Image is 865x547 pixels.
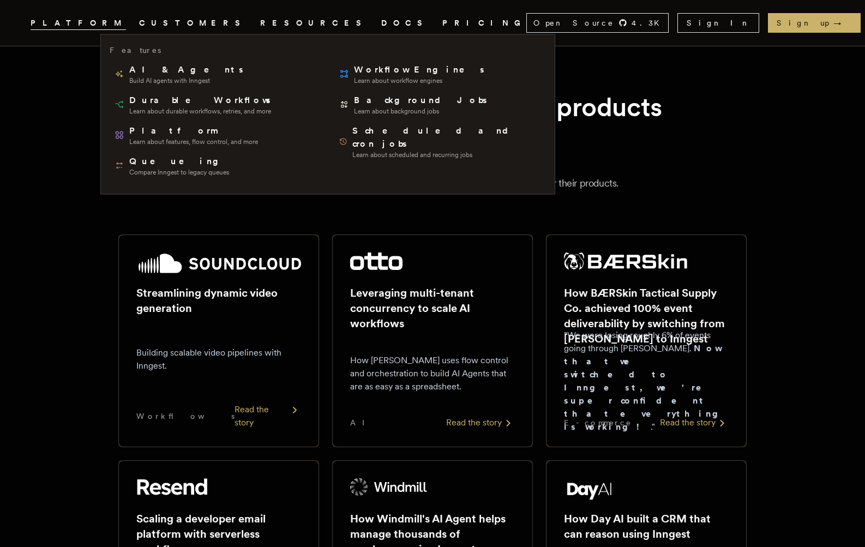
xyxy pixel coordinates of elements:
[632,17,666,28] span: 4.3 K
[334,120,546,164] a: Scheduled and cron jobsLearn about scheduled and recurring jobs
[136,253,301,274] img: SoundCloud
[564,478,615,500] img: Day AI
[564,285,729,346] h2: How BÆRSkin Tactical Supply Co. achieved 100% event deliverability by switching from [PERSON_NAME...
[564,417,632,428] span: E-commerce
[44,176,821,191] p: From startups to public companies, our customers chose Inngest to power their products.
[129,76,245,85] span: Build AI agents with Inngest
[350,253,403,270] img: Otto
[129,137,258,146] span: Learn about features, flow control, and more
[235,403,301,429] div: Read the story
[381,16,429,30] a: DOCS
[350,417,374,428] span: AI
[110,89,321,120] a: Durable WorkflowsLearn about durable workflows, retries, and more
[332,235,533,447] a: Otto logoLeveraging multi-tenant concurrency to scale AI workflowsHow [PERSON_NAME] uses flow con...
[139,16,247,30] a: CUSTOMERS
[350,478,428,496] img: Windmill
[833,17,852,28] span: →
[660,416,729,429] div: Read the story
[118,235,319,447] a: SoundCloud logoStreamlining dynamic video generationBuilding scalable video pipelines with Innges...
[136,346,301,372] p: Building scalable video pipelines with Inngest.
[334,89,546,120] a: Background JobsLearn about background jobs
[129,124,258,137] span: Platform
[533,17,614,28] span: Open Source
[354,76,486,85] span: Learn about workflow engines
[354,63,486,76] span: Workflow Engines
[129,168,229,177] span: Compare Inngest to legacy queues
[564,343,726,432] strong: Now that we switched to Inngest, we're super confident that everything is working!
[350,285,515,331] h2: Leveraging multi-tenant concurrency to scale AI workflows
[110,120,321,151] a: PlatformLearn about features, flow control, and more
[352,151,542,159] span: Learn about scheduled and recurring jobs
[136,478,207,496] img: Resend
[352,124,542,151] span: Scheduled and cron jobs
[768,13,861,33] a: Sign up
[110,151,321,181] a: QueueingCompare Inngest to legacy queues
[546,235,747,447] a: BÆRSkin Tactical Supply Co. logoHow BÆRSkin Tactical Supply Co. achieved 100% event deliverabilit...
[354,94,489,107] span: Background Jobs
[564,329,729,434] p: "We were losing roughly 6% of events going through [PERSON_NAME]. ."
[354,107,489,116] span: Learn about background jobs
[110,44,161,57] h3: Features
[110,59,321,89] a: AI & AgentsBuild AI agents with Inngest
[350,354,515,393] p: How [PERSON_NAME] uses flow control and orchestration to build AI Agents that are as easy as a sp...
[564,253,687,270] img: BÆRSkin Tactical Supply Co.
[442,16,526,30] a: PRICING
[260,16,368,30] button: RESOURCES
[446,416,515,429] div: Read the story
[136,411,235,422] span: Workflows
[334,59,546,89] a: Workflow EnginesLearn about workflow engines
[677,13,759,33] a: Sign In
[129,107,272,116] span: Learn about durable workflows, retries, and more
[136,285,301,316] h2: Streamlining dynamic video generation
[564,511,729,542] h2: How Day AI built a CRM that can reason using Inngest
[129,155,229,168] span: Queueing
[129,94,272,107] span: Durable Workflows
[31,16,126,30] button: PLATFORM
[129,63,245,76] span: AI & Agents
